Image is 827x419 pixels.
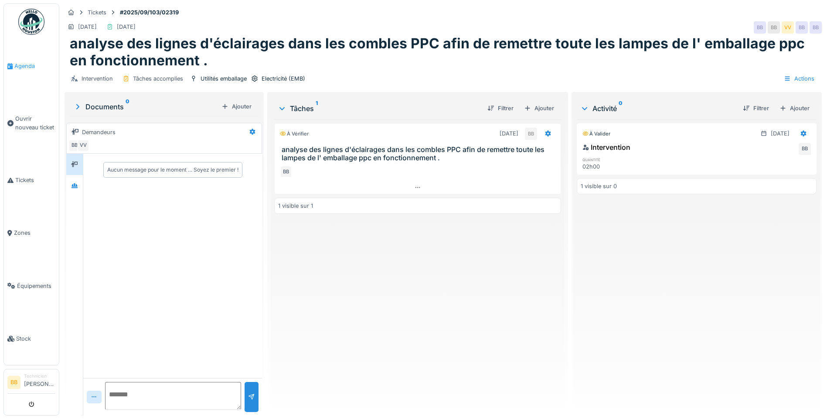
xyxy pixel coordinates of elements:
div: VV [782,21,794,34]
div: À vérifier [280,130,309,138]
div: À valider [582,130,610,138]
div: Utilités emballage [201,74,247,83]
div: Ajouter [521,102,558,114]
a: Stock [4,312,59,365]
div: Actions [780,72,818,85]
li: [PERSON_NAME] [24,373,55,392]
h3: analyse des lignes d'éclairages dans les combles PPC afin de remettre toute les lampes de l' emba... [282,145,557,162]
div: BB [799,143,811,155]
div: Demandeurs [82,128,116,136]
div: BB [280,166,292,178]
a: Tickets [4,154,59,206]
sup: 1 [316,103,318,114]
div: BB [525,128,537,140]
h6: quantité [582,157,657,162]
span: Agenda [14,62,55,70]
a: Agenda [4,40,59,92]
div: [DATE] [771,129,790,138]
div: Intervention [82,74,113,83]
span: Ouvrir nouveau ticket [15,115,55,131]
div: BB [68,139,81,152]
div: Tickets [88,8,106,17]
div: BB [768,21,780,34]
div: Filtrer [739,102,773,114]
div: Electricité (EMB) [262,74,305,83]
div: Aucun message pour le moment … Soyez le premier ! [107,166,238,174]
a: Zones [4,206,59,259]
div: BB [754,21,766,34]
div: VV [77,139,89,152]
div: BB [810,21,822,34]
div: Ajouter [776,102,813,114]
span: Zones [14,229,55,237]
span: Équipements [17,282,55,290]
sup: 0 [126,101,129,112]
sup: 0 [619,103,623,114]
a: Ouvrir nouveau ticket [4,92,59,154]
div: 1 visible sur 1 [278,202,313,210]
span: Tickets [15,176,55,184]
div: Documents [73,101,218,112]
div: Technicien [24,373,55,379]
a: Équipements [4,260,59,312]
li: BB [7,376,20,389]
span: Stock [16,335,55,343]
div: Tâches accomplies [133,74,183,83]
div: 02h00 [582,162,657,171]
a: BB Technicien[PERSON_NAME] [7,373,55,394]
div: Ajouter [218,101,255,112]
div: Intervention [582,142,630,152]
div: Filtrer [484,102,517,114]
div: [DATE] [117,23,136,31]
img: Badge_color-CXgf-gQk.svg [18,9,44,35]
div: Activité [580,103,736,114]
div: 1 visible sur 0 [581,182,617,190]
div: Tâches [278,103,480,114]
h1: analyse des lignes d'éclairages dans les combles PPC afin de remettre toute les lampes de l' emba... [70,35,817,69]
div: [DATE] [78,23,97,31]
div: BB [796,21,808,34]
strong: #2025/09/103/02319 [116,8,182,17]
div: [DATE] [500,129,518,138]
